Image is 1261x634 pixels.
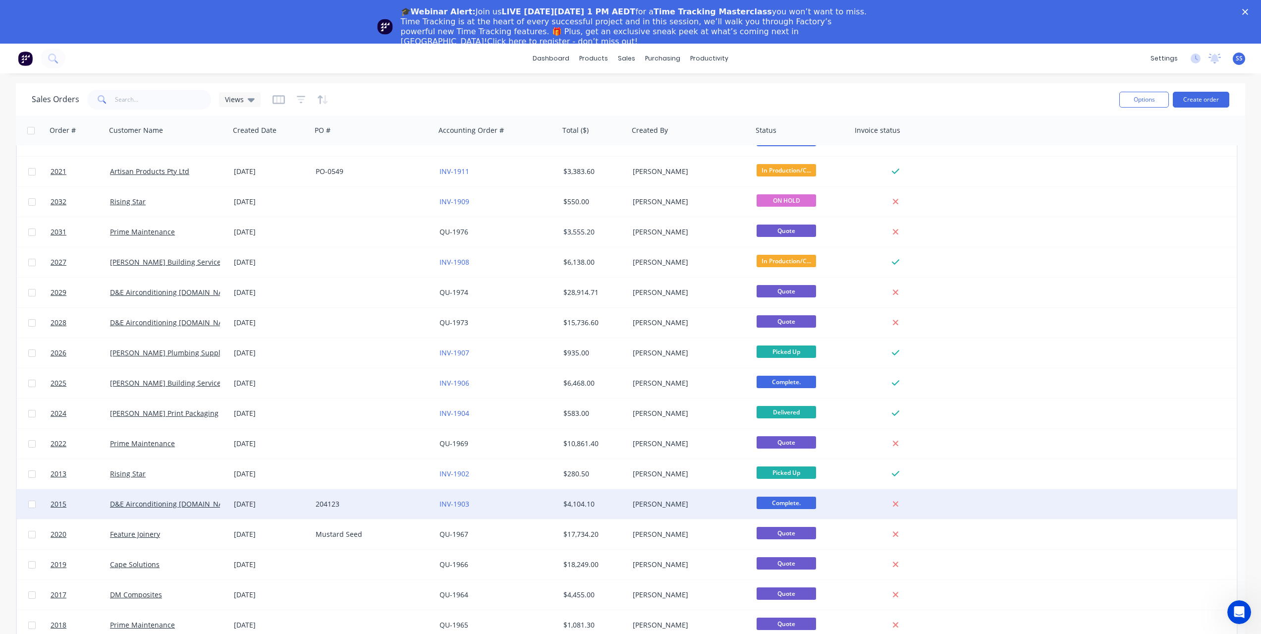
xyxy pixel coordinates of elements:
div: [PERSON_NAME] [633,197,743,207]
div: [PERSON_NAME] [633,408,743,418]
div: $3,555.20 [563,227,622,237]
a: QU-1967 [439,529,468,539]
span: 2019 [51,560,66,570]
div: $280.50 [563,469,622,479]
div: Join us for a you won’t want to miss. Time Tracking is at the heart of every successful project a... [401,7,869,47]
a: INV-1902 [439,469,469,478]
span: 2024 [51,408,66,418]
span: Complete. [757,376,816,388]
a: Artisan Products Pty Ltd [110,167,189,176]
input: Search... [115,90,212,110]
div: settings [1146,51,1183,66]
a: 2021 [51,157,110,186]
div: [DATE] [234,590,308,600]
a: 2032 [51,187,110,217]
span: Quote [757,225,816,237]
div: [PERSON_NAME] [633,620,743,630]
div: [DATE] [234,529,308,539]
a: INV-1904 [439,408,469,418]
b: LIVE [DATE][DATE] 1 PM AEDT [501,7,635,16]
div: $6,138.00 [563,257,622,267]
a: Click here to register - don’t miss out! [487,37,638,46]
a: QU-1966 [439,560,468,569]
span: 2032 [51,197,66,207]
a: Rising Star [110,469,146,478]
span: 2022 [51,439,66,449]
div: [PERSON_NAME] [633,560,743,570]
a: 2013 [51,459,110,489]
a: INV-1909 [439,197,469,206]
a: Rising Star [110,197,146,206]
a: [PERSON_NAME] Building Services [110,257,224,267]
div: Mustard Seed [316,529,426,539]
div: [PERSON_NAME] [633,529,743,539]
div: [DATE] [234,378,308,388]
a: QU-1973 [439,318,468,327]
span: 2021 [51,167,66,176]
span: Quote [757,618,816,630]
div: 204123 [316,499,426,509]
a: 2025 [51,368,110,398]
div: products [574,51,613,66]
span: Quote [757,285,816,297]
div: Order # [50,125,76,135]
a: D&E Airconditioning [DOMAIN_NAME] [110,499,236,509]
span: 2017 [51,590,66,600]
span: 2013 [51,469,66,479]
a: [PERSON_NAME] Plumbing Supplies [110,348,230,357]
div: [DATE] [234,408,308,418]
a: Cape Solutions [110,560,160,569]
a: QU-1964 [439,590,468,599]
div: [DATE] [234,620,308,630]
div: [DATE] [234,197,308,207]
img: Profile image for Team [377,19,393,35]
a: INV-1903 [439,499,469,509]
div: [DATE] [234,499,308,509]
a: 2017 [51,580,110,610]
div: [DATE] [234,227,308,237]
div: [PERSON_NAME] [633,167,743,176]
div: Total ($) [562,125,589,135]
div: [PERSON_NAME] [633,469,743,479]
div: Created By [632,125,668,135]
span: Quote [757,527,816,539]
span: Complete. [757,497,816,509]
div: Status [756,125,776,135]
div: [PERSON_NAME] [633,439,743,449]
div: Invoice status [855,125,900,135]
span: 2020 [51,529,66,539]
button: Options [1119,92,1169,108]
div: [PERSON_NAME] [633,318,743,328]
span: Quote [757,436,816,449]
span: ON HOLD [757,194,816,207]
span: 2018 [51,620,66,630]
a: D&E Airconditioning [DOMAIN_NAME] [110,288,236,297]
a: 2024 [51,399,110,428]
div: [DATE] [234,288,308,297]
a: QU-1976 [439,227,468,236]
div: [PERSON_NAME] [633,499,743,509]
a: QU-1969 [439,439,468,448]
div: [PERSON_NAME] [633,227,743,237]
button: Create order [1173,92,1229,108]
div: productivity [685,51,733,66]
a: INV-1908 [439,257,469,267]
div: [PERSON_NAME] [633,257,743,267]
div: PO # [315,125,330,135]
div: $1,081.30 [563,620,622,630]
div: $4,455.00 [563,590,622,600]
div: $18,249.00 [563,560,622,570]
a: 2028 [51,308,110,338]
a: 2015 [51,489,110,519]
div: [PERSON_NAME] [633,288,743,297]
div: [DATE] [234,560,308,570]
a: INV-1906 [439,378,469,388]
div: sales [613,51,640,66]
a: QU-1965 [439,620,468,630]
div: $28,914.71 [563,288,622,297]
div: [DATE] [234,469,308,479]
a: Prime Maintenance [110,439,175,448]
span: SS [1236,54,1243,63]
img: Factory [18,51,33,66]
span: Delivered [757,406,816,418]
